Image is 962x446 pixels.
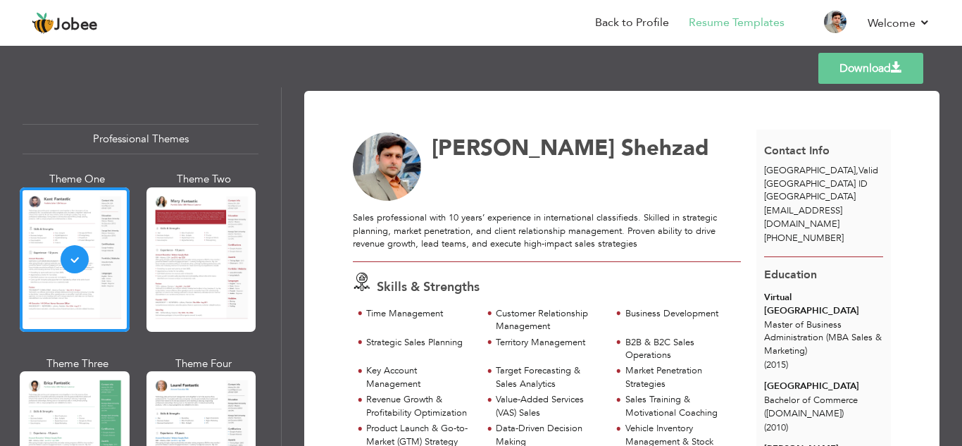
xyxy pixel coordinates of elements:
a: Resume Templates [689,15,785,31]
div: Key Account Management [366,364,474,390]
span: Skills & Strengths [377,278,480,296]
span: [GEOGRAPHIC_DATA] [764,190,856,203]
span: [PERSON_NAME] [432,133,615,163]
div: Territory Management [496,336,604,349]
div: Business Development [625,307,733,321]
span: [PHONE_NUMBER] [764,232,844,244]
div: Theme Four [149,357,259,371]
span: Education [764,267,817,283]
img: No image [353,132,422,202]
div: Theme Two [149,172,259,187]
span: Contact Info [764,143,830,159]
div: Time Management [366,307,474,321]
span: , [856,164,858,177]
div: Target Forecasting & Sales Analytics [496,364,604,390]
div: Revenue Growth & Profitability Optimization [366,393,474,419]
span: Jobee [54,18,98,33]
span: [GEOGRAPHIC_DATA] [764,164,856,177]
span: Shehzad [621,133,709,163]
a: Back to Profile [595,15,669,31]
span: Master of Business Administration (MBA Sales & Marketing) [764,318,882,357]
img: Profile Img [824,11,847,33]
a: Welcome [868,15,930,32]
span: Bachelor of Commerce ([DOMAIN_NAME]) [764,394,858,420]
span: (2015) [764,359,788,371]
div: Strategic Sales Planning [366,336,474,349]
div: B2B & B2C Sales Operations [625,336,733,362]
img: jobee.io [32,12,54,35]
span: (2010) [764,421,788,434]
a: Download [818,53,923,84]
div: Market Penetration Strategies [625,364,733,390]
div: Virtual [GEOGRAPHIC_DATA] [764,291,883,317]
div: Valid [GEOGRAPHIC_DATA] ID [756,164,891,204]
p: Sales professional with 10 years’ experience in international classifieds. Skilled in strategic p... [353,211,741,251]
div: Theme Three [23,357,132,371]
span: [EMAIL_ADDRESS][DOMAIN_NAME] [764,204,842,230]
div: Customer Relationship Management [496,307,604,333]
a: Jobee [32,12,98,35]
div: Sales Training & Motivational Coaching [625,393,733,419]
div: Professional Themes [23,124,258,154]
div: [GEOGRAPHIC_DATA] [764,380,883,393]
div: Value-Added Services (VAS) Sales [496,393,604,419]
div: Theme One [23,172,132,187]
